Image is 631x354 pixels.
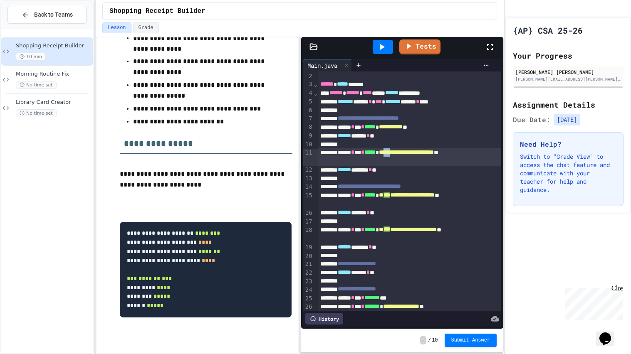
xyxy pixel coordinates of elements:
[3,3,57,53] div: Chat with us now!Close
[596,321,623,346] iframe: chat widget
[303,98,314,106] div: 5
[428,337,431,344] span: /
[513,115,550,125] span: Due Date:
[303,303,314,312] div: 26
[303,252,314,261] div: 20
[303,72,314,81] div: 2
[16,71,92,78] span: Morning Routine Fix
[102,22,131,33] button: Lesson
[303,59,352,71] div: Main.java
[562,285,623,320] iframe: chat widget
[303,269,314,278] div: 22
[303,278,314,286] div: 23
[554,114,580,125] span: [DATE]
[303,89,314,98] div: 4
[303,192,314,209] div: 15
[109,6,205,16] span: Shopping Receipt Builder
[303,286,314,295] div: 24
[303,80,314,89] div: 3
[34,10,73,19] span: Back to Teams
[445,334,497,347] button: Submit Answer
[303,260,314,269] div: 21
[133,22,159,33] button: Grade
[16,53,46,61] span: 10 min
[303,243,314,252] div: 19
[515,76,621,82] div: [PERSON_NAME][EMAIL_ADDRESS][PERSON_NAME][DOMAIN_NAME]
[314,81,318,88] span: Fold line
[303,183,314,192] div: 14
[16,109,57,117] span: No time set
[513,99,624,111] h2: Assignment Details
[303,166,314,175] div: 12
[303,175,314,183] div: 13
[515,68,621,76] div: [PERSON_NAME] [PERSON_NAME]
[520,152,616,194] p: Switch to "Grade View" to access the chat feature and communicate with your teacher for help and ...
[513,50,624,61] h2: Your Progress
[303,218,314,226] div: 17
[303,226,314,243] div: 18
[451,337,490,344] span: Submit Answer
[16,99,92,106] span: Library Card Creator
[303,149,314,166] div: 11
[7,6,87,24] button: Back to Teams
[513,25,583,36] h1: {AP} CSA 25-26
[303,140,314,149] div: 10
[303,106,314,115] div: 6
[16,81,57,89] span: No time set
[303,123,314,132] div: 8
[432,337,438,344] span: 10
[399,39,440,54] a: Tests
[305,313,343,324] div: History
[303,115,314,123] div: 7
[303,295,314,303] div: 25
[303,132,314,140] div: 9
[303,209,314,218] div: 16
[520,139,616,149] h3: Need Help?
[16,42,92,49] span: Shopping Receipt Builder
[420,336,426,344] span: -
[303,61,341,70] div: Main.java
[314,90,318,96] span: Fold line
